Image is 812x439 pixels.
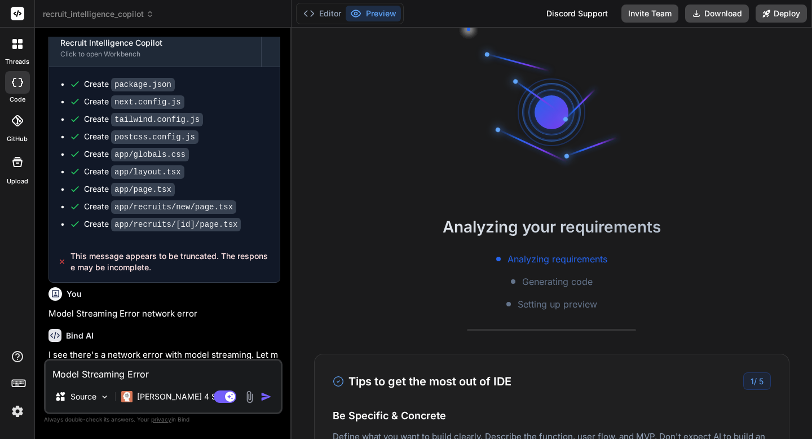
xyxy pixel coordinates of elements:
[261,391,272,402] img: icon
[43,8,154,20] span: recruit_intelligence_copilot
[84,201,236,213] div: Create
[151,416,171,423] span: privacy
[84,113,203,125] div: Create
[685,5,749,23] button: Download
[84,148,189,160] div: Create
[84,183,175,195] div: Create
[84,218,241,230] div: Create
[111,130,198,144] code: postcss.config.js
[84,166,184,178] div: Create
[67,288,82,300] h6: You
[111,113,203,126] code: tailwind.config.js
[333,373,511,390] h3: Tips to get the most out of IDE
[507,252,607,266] span: Analyzing requirements
[84,131,198,143] div: Create
[621,5,678,23] button: Invite Team
[48,308,280,321] p: Model Streaming Error network error
[5,57,29,67] label: threads
[100,392,109,402] img: Pick Models
[48,349,280,387] p: I see there's a network error with model streaming. Let me continue from where the artifact was t...
[759,376,764,386] span: 5
[756,5,807,23] button: Deploy
[7,134,28,144] label: GitHub
[518,297,597,311] span: Setting up preview
[7,177,28,186] label: Upload
[346,6,401,21] button: Preview
[121,391,133,402] img: Claude 4 Sonnet
[70,251,270,273] span: This message appears to be truncated. The response may be incomplete.
[44,414,283,425] p: Always double-check its answers. Your in Bind
[49,29,261,67] button: Recruit Intelligence CopilotClick to open Workbench
[84,78,175,90] div: Create
[111,148,189,161] code: app/globals.css
[111,78,175,91] code: package.json
[743,372,771,390] div: /
[333,408,771,423] h4: Be Specific & Concrete
[292,215,812,239] h2: Analyzing your requirements
[66,330,94,341] h6: Bind AI
[243,390,256,403] img: attachment
[299,6,346,21] button: Editor
[111,95,184,109] code: next.config.js
[60,37,250,49] div: Recruit Intelligence Copilot
[111,183,175,196] code: app/page.tsx
[84,96,184,108] div: Create
[137,391,221,402] p: [PERSON_NAME] 4 S..
[540,5,615,23] div: Discord Support
[111,218,241,231] code: app/recruits/[id]/page.tsx
[60,50,250,59] div: Click to open Workbench
[111,165,184,179] code: app/layout.tsx
[70,391,96,402] p: Source
[8,402,27,421] img: settings
[111,200,236,214] code: app/recruits/new/page.tsx
[10,95,25,104] label: code
[522,275,593,288] span: Generating code
[751,376,754,386] span: 1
